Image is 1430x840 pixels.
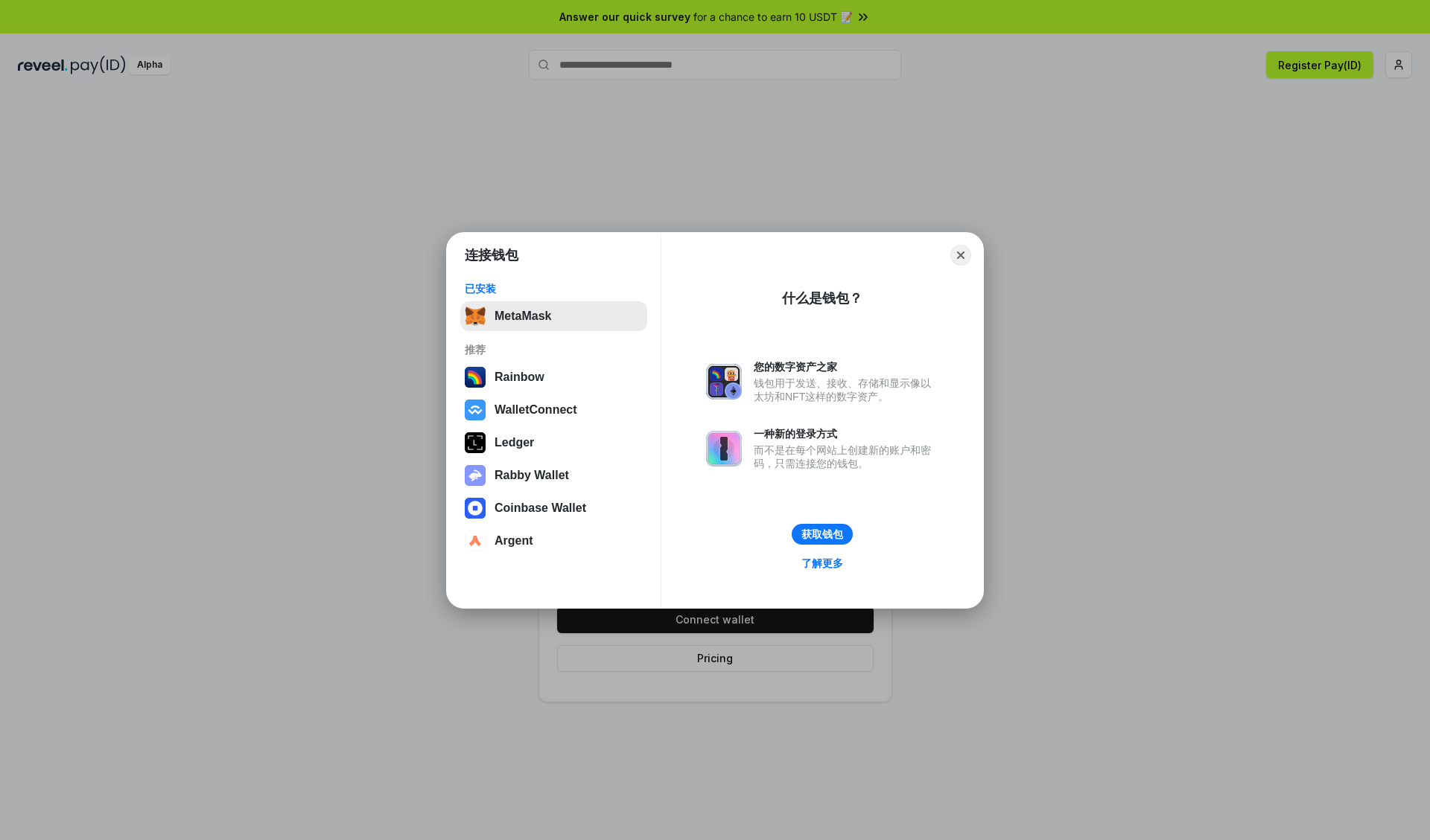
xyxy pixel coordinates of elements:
[465,400,486,420] img: svg+xml,%3Csvg%20width%3D%2228%22%20height%3D%2228%22%20viewBox%3D%220%200%2028%2028%22%20fill%3D...
[706,431,742,467] img: svg+xml,%3Csvg%20xmlns%3D%22http%3A%2F%2Fwww.w3.org%2F2000%2Fsvg%22%20fill%3D%22none%22%20viewBox...
[465,246,518,264] h1: 连接钱包
[465,343,643,356] div: 推荐
[465,282,643,295] div: 已安装
[801,528,843,541] div: 获取钱包
[460,428,647,458] button: Ledger
[495,501,586,515] div: Coinbase Wallet
[801,557,843,570] div: 了解更多
[460,461,647,490] button: Rabby Wallet
[495,310,551,323] div: MetaMask
[495,436,534,449] div: Ledger
[460,362,647,392] button: Rainbow
[754,427,938,440] div: 一种新的登录方式
[465,432,486,453] img: svg+xml,%3Csvg%20xmlns%3D%22http%3A%2F%2Fwww.w3.org%2F2000%2Fsvg%22%20width%3D%2228%22%20height%3...
[465,530,486,551] img: svg+xml,%3Csvg%20width%3D%2228%22%20height%3D%2228%22%20viewBox%3D%220%200%2028%2028%22%20fill%3D...
[465,498,486,519] img: svg+xml,%3Csvg%20width%3D%2228%22%20height%3D%2228%22%20viewBox%3D%220%200%2028%2028%22%20fill%3D...
[792,554,852,573] a: 了解更多
[460,526,647,556] button: Argent
[950,245,971,266] button: Close
[754,360,938,373] div: 您的数字资产之家
[460,301,647,331] button: MetaMask
[754,443,938,470] div: 而不是在每个网站上创建新的账户和密码，只需连接您的钱包。
[460,493,647,523] button: Coinbase Wallet
[495,371,544,384] div: Rainbow
[706,364,742,400] img: svg+xml,%3Csvg%20xmlns%3D%22http%3A%2F%2Fwww.w3.org%2F2000%2Fsvg%22%20fill%3D%22none%22%20viewBox...
[465,306,486,327] img: svg+xml,%3Csvg%20fill%3D%22none%22%20height%3D%2233%22%20viewBox%3D%220%200%2035%2033%22%20width%...
[792,524,853,545] button: 获取钱包
[782,289,862,307] div: 什么是钱包？
[465,367,486,388] img: svg+xml,%3Csvg%20width%3D%22120%22%20height%3D%22120%22%20viewBox%3D%220%200%20120%20120%22%20fil...
[495,403,577,417] div: WalletConnect
[495,469,569,482] div: Rabby Wallet
[495,534,533,548] div: Argent
[460,395,647,425] button: WalletConnect
[465,465,486,486] img: svg+xml,%3Csvg%20xmlns%3D%22http%3A%2F%2Fwww.w3.org%2F2000%2Fsvg%22%20fill%3D%22none%22%20viewBox...
[754,376,938,403] div: 钱包用于发送、接收、存储和显示像以太坊和NFT这样的数字资产。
